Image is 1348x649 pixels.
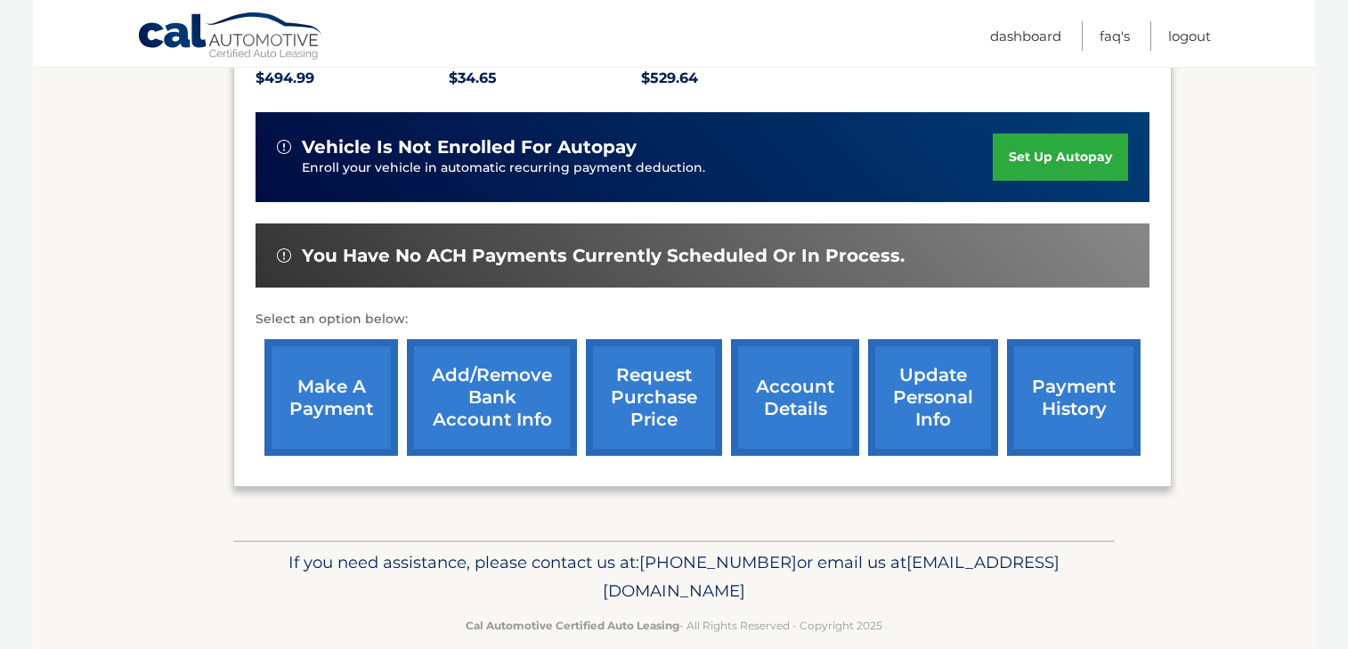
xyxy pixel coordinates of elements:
[277,140,291,154] img: alert-white.svg
[302,158,993,178] p: Enroll your vehicle in automatic recurring payment deduction.
[641,66,834,91] p: $529.64
[990,21,1061,51] a: Dashboard
[993,134,1128,181] a: set up autopay
[264,339,398,456] a: make a payment
[137,12,324,63] a: Cal Automotive
[407,339,577,456] a: Add/Remove bank account info
[245,616,1103,635] p: - All Rights Reserved - Copyright 2025
[1168,21,1211,51] a: Logout
[1100,21,1130,51] a: FAQ's
[277,248,291,263] img: alert-white.svg
[256,66,449,91] p: $494.99
[302,136,637,158] span: vehicle is not enrolled for autopay
[245,548,1103,605] p: If you need assistance, please contact us at: or email us at
[302,245,905,267] span: You have no ACH payments currently scheduled or in process.
[731,339,859,456] a: account details
[256,309,1149,330] p: Select an option below:
[1007,339,1141,456] a: payment history
[466,619,679,632] strong: Cal Automotive Certified Auto Leasing
[868,339,998,456] a: update personal info
[603,552,1060,601] span: [EMAIL_ADDRESS][DOMAIN_NAME]
[449,66,642,91] p: $34.65
[586,339,722,456] a: request purchase price
[639,552,797,572] span: [PHONE_NUMBER]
